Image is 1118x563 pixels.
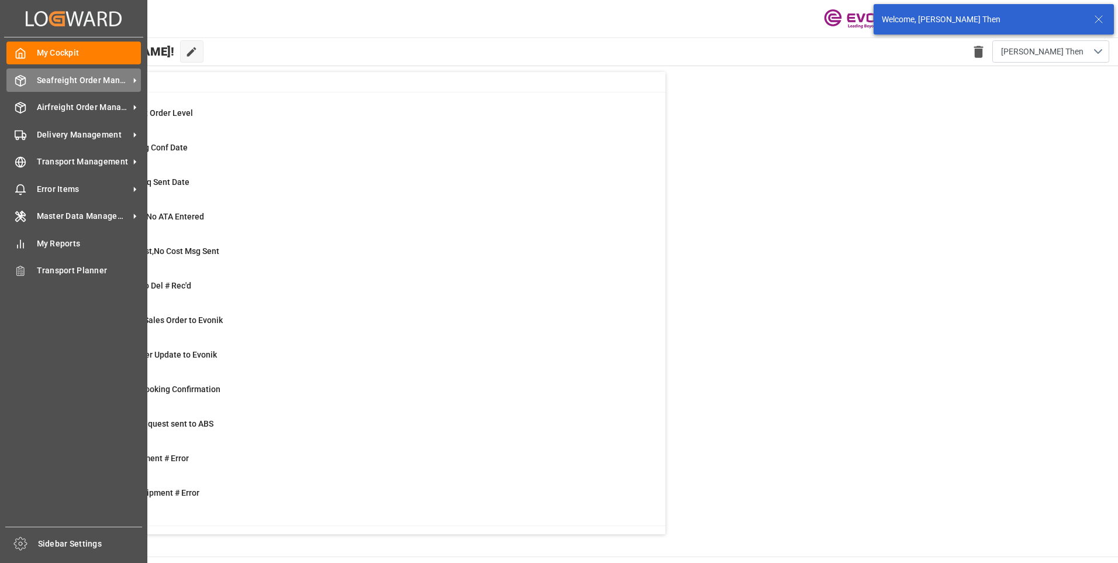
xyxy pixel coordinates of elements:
span: Pending Bkg Request sent to ABS [89,419,213,428]
a: 0MOT Missing at Order LevelSales Order-IVPO [60,107,651,132]
img: Evonik-brand-mark-Deep-Purple-RGB.jpeg_1700498283.jpeg [824,9,900,29]
a: 0Pending Bkg Request sent to ABSShipment [60,418,651,442]
a: 0Error Sales Order Update to EvonikShipment [60,349,651,373]
span: Error Items [37,183,129,195]
button: open menu [992,40,1109,63]
span: Transport Management [37,156,129,168]
span: Seafreight Order Management [37,74,129,87]
a: 1Error on Initial Sales Order to EvonikShipment [60,314,651,339]
span: ABS: Missing Booking Confirmation [89,385,220,394]
span: ETD>3 Days Past,No Cost Msg Sent [89,246,219,256]
span: Master Data Management [37,210,129,222]
a: 8ETD>3 Days Past,No Cost Msg SentShipment [60,245,651,270]
span: Delivery Management [37,129,129,141]
a: 18ABS: No Init Bkg Conf DateShipment [60,142,651,166]
a: 2ABS: No Bkg Req Sent DateShipment [60,176,651,201]
a: 4ETD < 3 Days,No Del # Rec'dShipment [60,280,651,304]
a: 3ETA > 10 Days , No ATA EnteredShipment [60,211,651,235]
span: Error Sales Order Update to Evonik [89,350,217,359]
span: Airfreight Order Management [37,101,129,114]
a: Transport Planner [6,259,141,282]
span: Transport Planner [37,265,142,277]
span: [PERSON_NAME] Then [1001,46,1084,58]
span: My Cockpit [37,47,142,59]
span: Error on Initial Sales Order to Evonik [89,315,223,325]
span: Hello [PERSON_NAME]! [49,40,174,63]
div: Welcome, [PERSON_NAME] Then [882,13,1083,26]
a: My Reports [6,232,141,255]
a: 2Main-Leg Shipment # ErrorShipment [60,452,651,477]
span: Sidebar Settings [38,538,143,550]
a: 1TU : Pre-Leg Shipment # ErrorTransport Unit [60,487,651,511]
a: 32ABS: Missing Booking ConfirmationShipment [60,383,651,408]
span: My Reports [37,238,142,250]
a: My Cockpit [6,42,141,64]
